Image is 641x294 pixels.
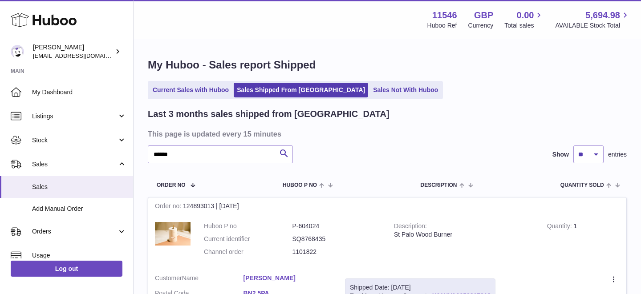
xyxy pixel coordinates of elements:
[148,197,626,215] div: 124893013 | [DATE]
[547,222,574,232] strong: Quantity
[555,9,630,30] a: 5,694.98 AVAILABLE Stock Total
[283,182,317,188] span: Huboo P no
[552,150,569,159] label: Show
[148,129,625,139] h3: This page is updated every 15 minutes
[608,150,627,159] span: entries
[32,183,126,191] span: Sales
[32,136,117,145] span: Stock
[474,9,493,21] strong: GBP
[540,215,626,267] td: 1
[204,248,292,256] dt: Channel order
[432,9,457,21] strong: 11546
[504,9,544,30] a: 0.00 Total sales
[234,83,368,97] a: Sales Shipped From [GEOGRAPHIC_DATA]
[32,88,126,97] span: My Dashboard
[350,283,491,292] div: Shipped Date: [DATE]
[370,83,441,97] a: Sales Not With Huboo
[32,112,117,121] span: Listings
[394,222,427,232] strong: Description
[560,182,604,188] span: Quantity Sold
[292,235,381,243] dd: SQ8768435
[394,230,534,239] div: St Palo Wood Burner
[155,274,243,285] dt: Name
[427,21,457,30] div: Huboo Ref
[204,235,292,243] dt: Current identifier
[585,9,620,21] span: 5,694.98
[155,274,182,282] span: Customer
[33,43,113,60] div: [PERSON_NAME]
[292,248,381,256] dd: 1101822
[157,182,186,188] span: Order No
[155,222,191,246] img: scond-2.jpg
[504,21,544,30] span: Total sales
[292,222,381,230] dd: P-604024
[155,202,183,212] strong: Order no
[555,21,630,30] span: AVAILABLE Stock Total
[148,58,627,72] h1: My Huboo - Sales report Shipped
[32,160,117,169] span: Sales
[420,182,457,188] span: Description
[11,261,122,277] a: Log out
[468,21,494,30] div: Currency
[32,251,126,260] span: Usage
[11,45,24,58] img: Info@stpalo.com
[150,83,232,97] a: Current Sales with Huboo
[33,52,131,59] span: [EMAIL_ADDRESS][DOMAIN_NAME]
[204,222,292,230] dt: Huboo P no
[243,274,332,282] a: [PERSON_NAME]
[32,227,117,236] span: Orders
[32,205,126,213] span: Add Manual Order
[517,9,534,21] span: 0.00
[148,108,389,120] h2: Last 3 months sales shipped from [GEOGRAPHIC_DATA]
